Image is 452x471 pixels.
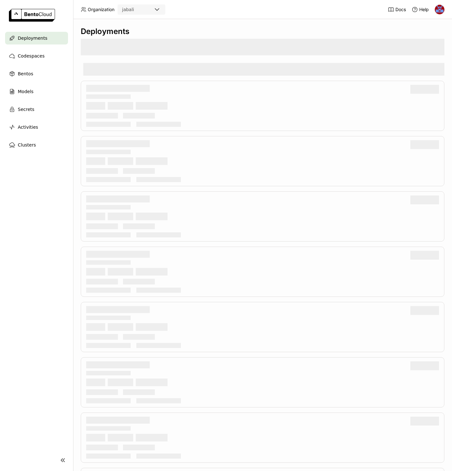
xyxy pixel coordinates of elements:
div: Deployments [81,27,444,36]
div: Help [412,6,429,13]
a: Docs [388,6,406,13]
span: Help [419,7,429,12]
a: Codespaces [5,50,68,62]
span: Deployments [18,34,47,42]
a: Clusters [5,139,68,151]
span: Codespaces [18,52,45,60]
img: Jhonatan Oliveira [435,5,444,14]
a: Activities [5,121,68,133]
div: jabali [122,6,134,13]
span: Secrets [18,106,34,113]
a: Models [5,85,68,98]
span: Bentos [18,70,33,78]
a: Deployments [5,32,68,44]
img: logo [9,9,55,22]
a: Secrets [5,103,68,116]
span: Activities [18,123,38,131]
span: Organization [88,7,114,12]
span: Docs [395,7,406,12]
span: Models [18,88,33,95]
span: Clusters [18,141,36,149]
a: Bentos [5,67,68,80]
